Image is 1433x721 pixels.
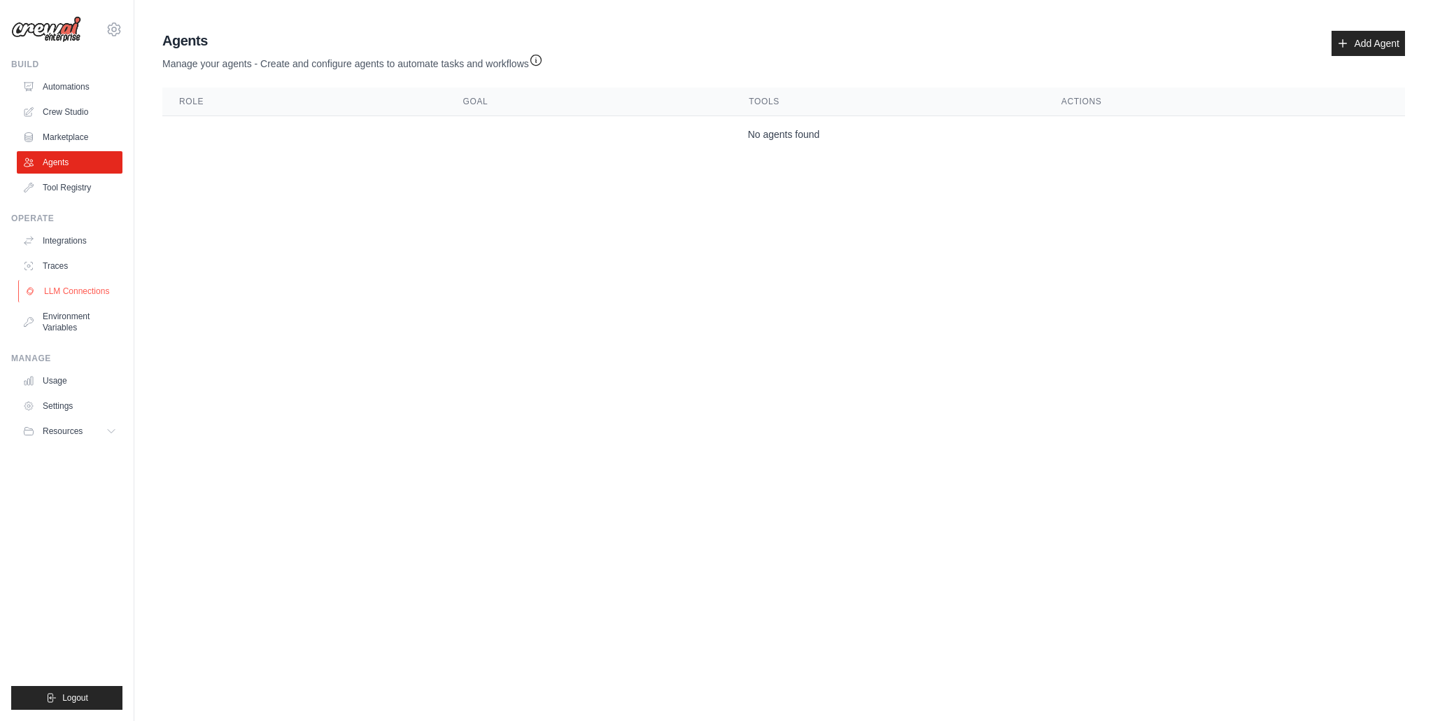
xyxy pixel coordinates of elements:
[43,426,83,437] span: Resources
[162,50,543,71] p: Manage your agents - Create and configure agents to automate tasks and workflows
[17,255,122,277] a: Traces
[18,280,124,302] a: LLM Connections
[62,692,88,703] span: Logout
[17,395,122,417] a: Settings
[446,87,733,116] th: Goal
[17,370,122,392] a: Usage
[17,176,122,199] a: Tool Registry
[17,101,122,123] a: Crew Studio
[17,126,122,148] a: Marketplace
[11,353,122,364] div: Manage
[17,230,122,252] a: Integrations
[1045,87,1405,116] th: Actions
[17,151,122,174] a: Agents
[1332,31,1405,56] a: Add Agent
[11,16,81,43] img: Logo
[17,305,122,339] a: Environment Variables
[162,116,1405,153] td: No agents found
[11,59,122,70] div: Build
[11,686,122,710] button: Logout
[17,420,122,442] button: Resources
[17,76,122,98] a: Automations
[732,87,1044,116] th: Tools
[162,87,446,116] th: Role
[162,31,543,50] h2: Agents
[11,213,122,224] div: Operate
